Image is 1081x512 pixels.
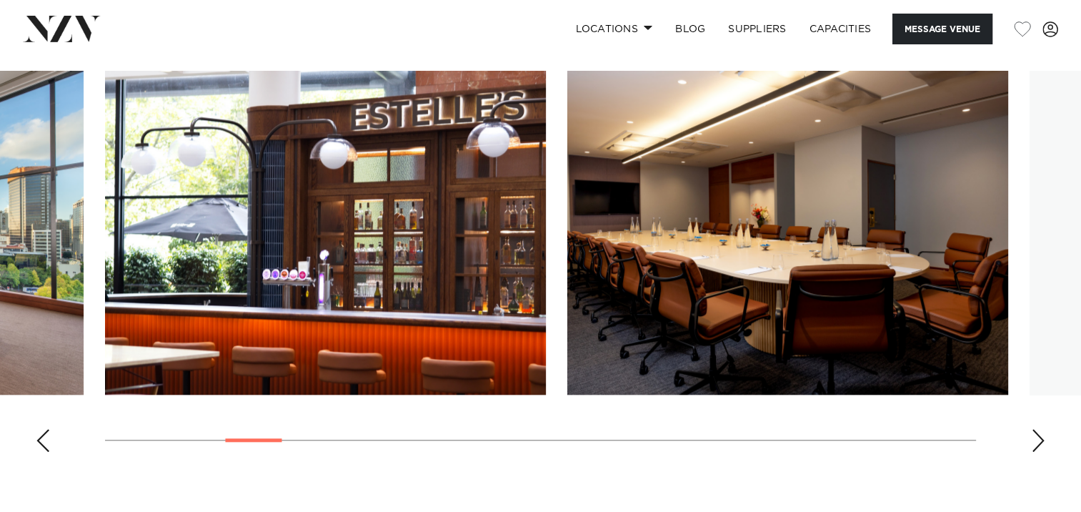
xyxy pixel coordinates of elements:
[567,71,1008,395] swiper-slide: 6 / 29
[798,14,883,44] a: Capacities
[717,14,797,44] a: SUPPLIERS
[564,14,664,44] a: Locations
[23,16,101,41] img: nzv-logo.png
[664,14,717,44] a: BLOG
[892,14,992,44] button: Message Venue
[105,71,546,395] swiper-slide: 5 / 29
